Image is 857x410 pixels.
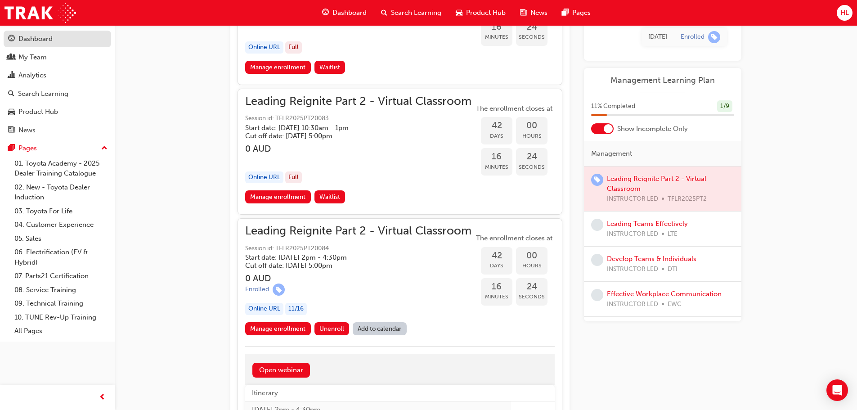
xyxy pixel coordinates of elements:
span: learningRecordVerb_ENROLL-icon [708,31,720,43]
div: Online URL [245,41,283,54]
span: 00 [516,251,547,261]
span: news-icon [520,7,527,18]
span: Waitlist [319,193,340,201]
span: 11 % Completed [591,101,635,112]
span: Management [591,149,632,159]
a: search-iconSearch Learning [374,4,449,22]
a: 06. Electrification (EV & Hybrid) [11,245,111,269]
span: prev-icon [99,392,106,403]
a: Effective Workplace Communication [607,290,722,298]
span: DTI [668,264,678,275]
span: 42 [481,121,512,131]
span: Search Learning [391,8,441,18]
div: 1 / 9 [717,100,732,113]
div: Full [285,171,302,184]
span: search-icon [381,7,387,18]
div: Search Learning [18,89,68,99]
span: Dashboard [332,8,367,18]
span: pages-icon [8,144,15,153]
div: Analytics [18,70,46,81]
h5: Cut off date: [DATE] 5:00pm [245,261,457,270]
button: Unenroll [314,322,350,335]
span: learningRecordVerb_ENROLL-icon [273,284,285,296]
div: Online URL [245,171,283,184]
span: 16 [481,282,512,292]
span: The enrollment closes at [474,104,555,114]
span: 42 [481,251,512,261]
div: 11 / 16 [285,303,307,315]
h5: Start date: [DATE] 2pm - 4:30pm [245,253,457,261]
a: Add to calendar [353,322,407,335]
span: Seconds [516,292,547,302]
a: pages-iconPages [555,4,598,22]
a: Manage enrollment [245,322,311,335]
span: search-icon [8,90,14,98]
span: The enrollment closes at [474,233,555,243]
a: All Pages [11,324,111,338]
span: Leading Reignite Part 2 - Virtual Classroom [245,96,471,107]
div: Dashboard [18,34,53,44]
span: Minutes [481,162,512,172]
span: 00 [516,121,547,131]
a: Management Learning Plan [591,75,734,86]
button: Waitlist [314,190,345,203]
span: 16 [481,22,512,32]
span: car-icon [8,108,15,116]
a: Open webinar [252,363,310,378]
span: Hours [516,131,547,141]
span: LTE [668,229,678,239]
span: guage-icon [8,35,15,43]
a: 03. Toyota For Life [11,204,111,218]
span: Pages [572,8,591,18]
a: Dashboard [4,31,111,47]
span: HL [840,8,849,18]
img: Trak [4,3,76,23]
button: Leading Reignite Part 2 - Virtual ClassroomSession id: TFLR2025PT20084Start date: [DATE] 2pm - 4:... [245,226,555,339]
span: people-icon [8,54,15,62]
span: INSTRUCTOR LED [607,264,658,275]
button: Pages [4,140,111,157]
span: 24 [516,282,547,292]
span: Session id: TFLR2025PT20083 [245,113,471,124]
a: 10. TUNE Rev-Up Training [11,311,111,324]
div: Online URL [245,303,283,315]
span: Product Hub [466,8,506,18]
span: Days [481,261,512,271]
span: learningRecordVerb_ENROLL-icon [591,174,603,186]
span: news-icon [8,126,15,135]
a: News [4,122,111,139]
h5: Cut off date: [DATE] 5:00pm [245,132,457,140]
a: 01. Toyota Academy - 2025 Dealer Training Catalogue [11,157,111,180]
h3: 0 AUD [245,273,471,284]
span: Session id: TFLR2025PT20084 [245,243,471,254]
span: Waitlist [319,63,340,71]
span: Days [481,131,512,141]
a: Manage enrollment [245,61,311,74]
span: chart-icon [8,72,15,80]
a: Leading Teams Effectively [607,220,688,228]
span: learningRecordVerb_NONE-icon [591,254,603,266]
span: Show Incomplete Only [617,124,688,134]
h5: Start date: [DATE] 10:30am - 1pm [245,124,457,132]
span: 24 [516,152,547,162]
span: up-icon [101,143,108,154]
span: car-icon [456,7,462,18]
a: Product Hub [4,104,111,120]
span: learningRecordVerb_NONE-icon [591,289,603,301]
span: 24 [516,22,547,32]
button: Waitlist [314,61,345,74]
a: Search Learning [4,86,111,102]
button: DashboardMy TeamAnalyticsSearch LearningProduct HubNews [4,29,111,140]
div: Enrolled [245,285,269,294]
span: 16 [481,152,512,162]
div: Open Intercom Messenger [826,379,848,401]
a: 04. Customer Experience [11,218,111,232]
a: 05. Sales [11,232,111,246]
div: News [18,125,36,135]
a: news-iconNews [513,4,555,22]
span: Seconds [516,32,547,42]
span: Minutes [481,292,512,302]
h3: 0 AUD [245,144,471,154]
